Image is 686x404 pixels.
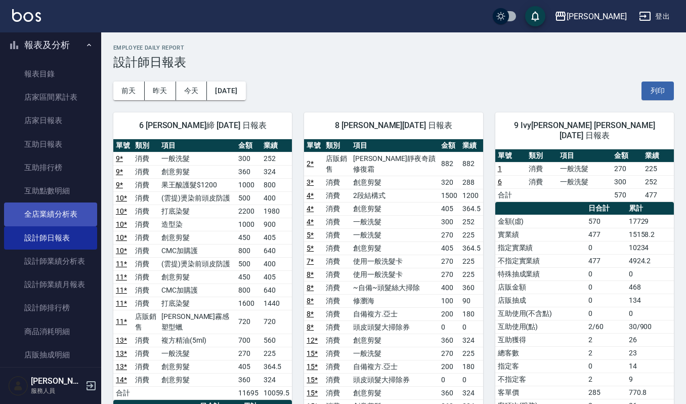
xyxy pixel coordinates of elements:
a: 設計師業績分析表 [4,250,97,273]
button: 登出 [635,7,674,26]
td: 打底染髮 [159,297,236,310]
td: 創意剪髮 [159,373,236,386]
td: 225 [460,347,483,360]
td: 225 [460,228,483,241]
td: 創意剪髮 [351,386,439,399]
th: 業績 [261,139,292,152]
td: 288 [460,176,483,189]
th: 類別 [526,149,558,163]
th: 項目 [159,139,236,152]
th: 日合計 [586,202,626,215]
td: 364.5 [460,202,483,215]
td: 消費 [323,386,351,399]
td: 405 [439,241,460,255]
td: 消費 [133,205,159,218]
td: 450 [236,231,261,244]
a: 設計師日報表 [4,226,97,250]
th: 單號 [495,149,527,163]
img: Logo [12,9,41,22]
td: 實業績 [495,228,586,241]
td: 消費 [133,244,159,257]
td: 消費 [323,202,351,215]
a: 互助排行榜 [4,156,97,179]
button: save [525,6,545,26]
td: 修瀏海 [351,294,439,307]
th: 業績 [642,149,674,163]
td: 造型染 [159,218,236,231]
td: 店販抽成 [495,294,586,307]
td: 900 [261,218,292,231]
td: 消費 [323,176,351,189]
td: 消費 [526,162,558,175]
td: [PERSON_NAME]霧感塑型蠟 [159,310,236,334]
a: 店販抽成明細 [4,343,97,367]
span: 9 Ivy[PERSON_NAME] [PERSON_NAME] [DATE] 日報表 [507,120,662,141]
td: 2 [586,373,626,386]
a: 互助點數明細 [4,179,97,203]
td: 300 [439,215,460,228]
td: 店販銷售 [133,310,159,334]
td: 10059.5 [261,386,292,399]
td: 252 [261,152,292,165]
td: 270 [439,228,460,241]
td: 消費 [133,231,159,244]
td: 324 [261,165,292,178]
th: 金額 [439,139,460,152]
a: 收支分類明細表 [4,367,97,390]
td: ~自備~頭髮絲大掃除 [351,281,439,294]
td: 252 [642,175,674,188]
a: 6 [498,178,502,186]
button: [DATE] [207,82,245,100]
td: 互助使用(不含點) [495,307,586,320]
td: 882 [460,152,483,176]
td: 消費 [323,320,351,334]
td: 合計 [113,386,133,399]
td: 消費 [133,218,159,231]
td: 消費 [133,152,159,165]
td: 405 [261,231,292,244]
td: 11695 [236,386,261,399]
td: 2200 [236,205,261,218]
td: 1980 [261,205,292,218]
td: 特殊抽成業績 [495,267,586,280]
td: 0 [439,373,460,386]
td: 一般洗髮 [351,215,439,228]
td: 不指定實業績 [495,254,586,267]
td: 1000 [236,178,261,191]
td: 285 [586,386,626,399]
td: 477 [642,188,674,201]
td: 總客數 [495,346,586,359]
td: 1600 [236,297,261,310]
a: 設計師業績月報表 [4,273,97,296]
td: 複方精油(5ml) [159,334,236,347]
button: 前天 [113,82,145,100]
div: [PERSON_NAME] [567,10,627,23]
td: 800 [236,244,261,257]
a: 全店業績分析表 [4,203,97,226]
h2: Employee Daily Report [113,45,674,51]
td: 720 [236,310,261,334]
table: a dense table [495,149,674,202]
td: 消費 [323,373,351,386]
a: 店家區間累計表 [4,86,97,109]
th: 單號 [113,139,133,152]
td: 消費 [323,268,351,281]
td: 560 [261,334,292,347]
td: 500 [236,257,261,270]
td: 0 [586,267,626,280]
h5: [PERSON_NAME] [31,376,82,386]
td: 200 [439,307,460,320]
td: 消費 [323,281,351,294]
td: 互助獲得 [495,333,586,346]
td: 270 [439,347,460,360]
td: 300 [612,175,643,188]
td: 270 [612,162,643,175]
td: 364.5 [261,360,292,373]
td: 270 [439,255,460,268]
td: 消費 [133,257,159,270]
td: 創意剪髮 [351,176,439,189]
td: 0 [586,307,626,320]
td: 225 [642,162,674,175]
td: 360 [439,386,460,399]
td: 一般洗髮 [351,347,439,360]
